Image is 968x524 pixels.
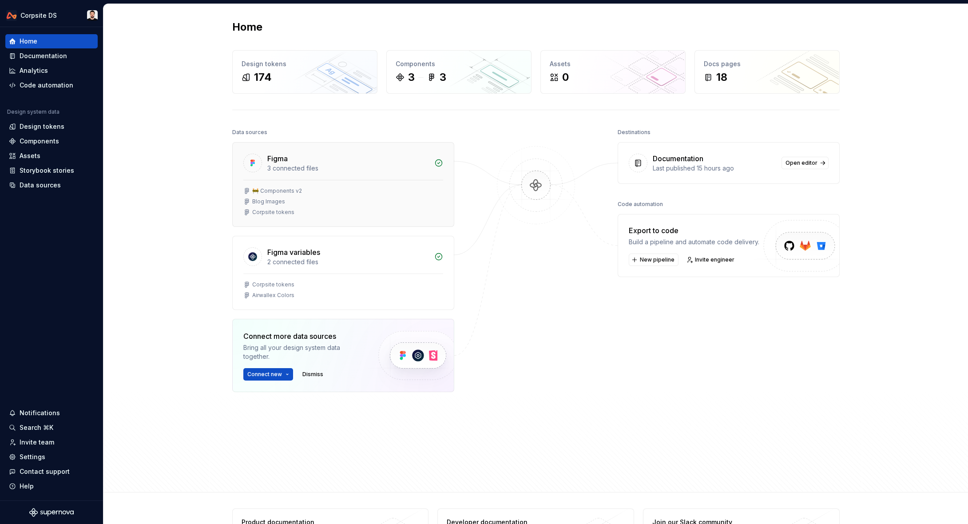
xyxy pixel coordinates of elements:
button: Notifications [5,406,98,420]
div: Figma [267,153,288,164]
div: 3 [408,70,415,84]
div: Documentation [20,52,67,60]
div: 0 [562,70,569,84]
div: Last published 15 hours ago [653,164,776,173]
a: Figma3 connected files🚧 Components v2Blog ImagesCorpsite tokens [232,142,454,227]
div: Design system data [7,108,60,115]
a: Home [5,34,98,48]
div: Blog Images [252,198,285,205]
div: Design tokens [242,60,368,68]
a: Invite engineer [684,254,738,266]
a: Invite team [5,435,98,449]
div: Docs pages [704,60,830,68]
div: Contact support [20,467,70,476]
a: Settings [5,450,98,464]
div: Figma variables [267,247,320,258]
a: Design tokens174 [232,50,377,94]
button: Help [5,479,98,493]
span: Dismiss [302,371,323,378]
a: Analytics [5,64,98,78]
div: Storybook stories [20,166,74,175]
div: Airwallex Colors [252,292,294,299]
div: Components [20,137,59,146]
div: 🚧 Components v2 [252,187,302,195]
span: New pipeline [640,256,674,263]
a: Assets0 [540,50,686,94]
button: Connect new [243,368,293,381]
div: Design tokens [20,122,64,131]
button: Dismiss [298,368,327,381]
div: Build a pipeline and automate code delivery. [629,238,759,246]
h2: Home [232,20,262,34]
div: Assets [20,151,40,160]
button: Search ⌘K [5,421,98,435]
div: Analytics [20,66,48,75]
img: 0733df7c-e17f-4421-95a9-ced236ef1ff0.png [6,10,17,21]
a: Components33 [386,50,532,94]
div: Assets [550,60,676,68]
button: Contact support [5,464,98,479]
div: 174 [254,70,272,84]
div: Connect more data sources [243,331,363,341]
div: Home [20,37,37,46]
button: Corpsite DSCh'an [2,6,101,25]
div: Code automation [20,81,73,90]
div: Data sources [232,126,267,139]
a: Figma variables2 connected filesCorpsite tokensAirwallex Colors [232,236,454,310]
div: Code automation [618,198,663,210]
div: Help [20,482,34,491]
a: Code automation [5,78,98,92]
div: Documentation [653,153,703,164]
a: Data sources [5,178,98,192]
a: Components [5,134,98,148]
span: Open editor [786,159,817,167]
div: Corpsite DS [20,11,57,20]
div: Components [396,60,522,68]
a: Storybook stories [5,163,98,178]
img: Ch'an [87,10,98,21]
div: Settings [20,453,45,461]
a: Open editor [782,157,829,169]
a: Design tokens [5,119,98,134]
svg: Supernova Logo [29,508,74,517]
div: 2 connected files [267,258,429,266]
div: 3 [440,70,446,84]
div: 3 connected files [267,164,429,173]
button: New pipeline [629,254,678,266]
div: Corpsite tokens [252,209,294,216]
div: Corpsite tokens [252,281,294,288]
div: Destinations [618,126,651,139]
div: Invite team [20,438,54,447]
div: Notifications [20,409,60,417]
div: Bring all your design system data together. [243,343,363,361]
a: Documentation [5,49,98,63]
a: Assets [5,149,98,163]
span: Invite engineer [695,256,734,263]
a: Docs pages18 [694,50,840,94]
div: Search ⌘K [20,423,53,432]
span: Connect new [247,371,282,378]
div: 18 [716,70,727,84]
div: Export to code [629,225,759,236]
div: Data sources [20,181,61,190]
